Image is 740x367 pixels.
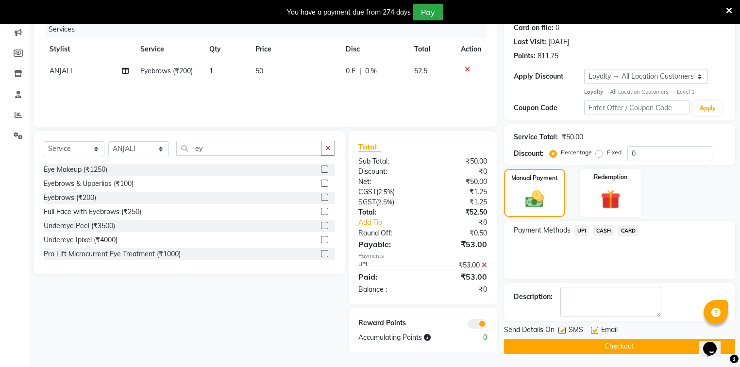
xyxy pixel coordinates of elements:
button: Checkout [504,339,735,354]
span: CASH [593,225,614,236]
span: CGST [358,187,376,196]
div: Coupon Code [514,103,584,113]
div: Description: [514,292,553,302]
div: UPI [351,260,422,270]
span: 2.5% [378,198,392,206]
span: SMS [569,325,583,337]
div: ₹0.50 [422,228,494,238]
div: ₹50.00 [422,156,494,167]
th: Qty [203,38,250,60]
div: Eyebrows & Upperlips (₹100) [44,179,134,189]
span: CARD [618,225,639,236]
div: ( ) [351,197,422,207]
div: Total: [351,207,422,217]
div: 811.75 [538,51,558,61]
div: ₹0 [422,284,494,295]
div: ₹53.00 [422,260,494,270]
button: Pay [413,4,443,20]
span: 1 [209,67,213,75]
span: 0 F [346,66,355,76]
div: Card on file: [514,23,554,33]
div: Pro Lift Microcurrent Eye Treatment (₹1000) [44,249,181,259]
th: Action [455,38,487,60]
th: Price [250,38,340,60]
div: ₹53.00 [422,271,494,283]
label: Manual Payment [511,174,558,183]
div: Reward Points [351,318,422,329]
div: [DATE] [548,37,569,47]
button: Apply [694,101,722,116]
span: ANJALI [50,67,72,75]
div: Net: [351,177,422,187]
th: Disc [340,38,408,60]
label: Percentage [561,148,592,157]
div: Points: [514,51,536,61]
input: Search or Scan [176,141,321,156]
div: Eye Makeup (₹1250) [44,165,107,175]
a: Add Tip [351,217,435,228]
div: ₹50.00 [562,132,583,142]
span: Eyebrows (₹200) [140,67,193,75]
div: All Location Customers → Level 1 [584,88,725,96]
div: 0 [555,23,559,33]
span: Total [358,142,381,152]
input: Enter Offer / Coupon Code [584,100,690,115]
div: Undereye Peel (₹3500) [44,221,115,231]
div: Services [45,20,494,38]
th: Service [135,38,203,60]
span: | [359,66,361,76]
div: ₹0 [435,217,494,228]
span: 50 [255,67,263,75]
div: Round Off: [351,228,422,238]
div: Paid: [351,271,422,283]
div: Service Total: [514,132,558,142]
div: Discount: [514,149,544,159]
div: ₹1.25 [422,197,494,207]
span: UPI [574,225,589,236]
strong: Loyalty → [584,88,610,95]
img: _gift.svg [595,187,626,212]
label: Redemption [594,173,627,182]
div: Accumulating Points [351,333,458,343]
label: Fixed [607,148,622,157]
div: Last Visit: [514,37,546,47]
img: _cash.svg [520,188,550,210]
div: ₹50.00 [422,177,494,187]
span: 2.5% [378,188,393,196]
div: ₹52.50 [422,207,494,217]
div: Undereye Ipixel (₹4000) [44,235,118,245]
th: Total [408,38,455,60]
div: Eyebrows (₹200) [44,193,96,203]
div: You have a payment due from 274 days [287,7,411,17]
div: ₹0 [422,167,494,177]
div: Apply Discount [514,71,584,82]
span: Payment Methods [514,225,571,235]
span: SGST [358,198,376,206]
div: Sub Total: [351,156,422,167]
div: 0 [458,333,494,343]
span: 0 % [365,66,377,76]
div: ₹1.25 [422,187,494,197]
div: Discount: [351,167,422,177]
div: Payments [358,252,487,260]
th: Stylist [44,38,135,60]
div: Payable: [351,238,422,250]
div: ₹53.00 [422,238,494,250]
span: Email [601,325,618,337]
div: Balance : [351,284,422,295]
span: Send Details On [504,325,555,337]
div: ( ) [351,187,422,197]
iframe: chat widget [699,328,730,357]
div: Full Face with Eyebrows (₹250) [44,207,141,217]
span: 52.5 [414,67,427,75]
